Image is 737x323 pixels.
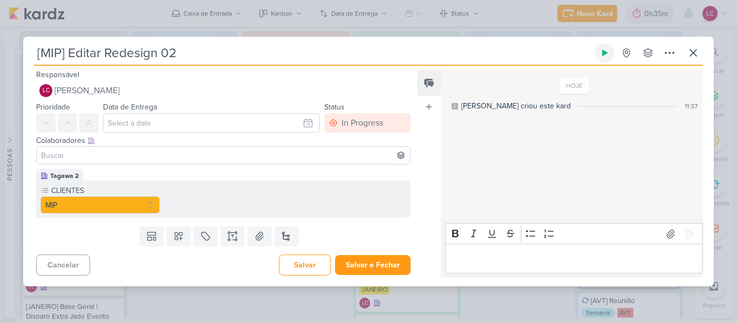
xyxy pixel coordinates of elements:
[36,81,411,100] button: LC [PERSON_NAME]
[36,102,70,112] label: Prioridade
[445,223,703,244] div: Editor toolbar
[342,116,383,129] div: In Progress
[324,102,345,112] label: Status
[279,255,331,276] button: Salvar
[461,100,571,112] div: Laís criou este kard
[103,102,157,112] label: Data de Entrega
[335,255,411,275] button: Salvar e Fechar
[54,84,120,97] span: [PERSON_NAME]
[39,149,408,162] input: Buscar
[43,88,50,94] p: LC
[34,43,593,63] input: Kard Sem Título
[39,84,52,97] div: Laís Costa
[685,101,698,111] div: 11:37
[103,113,320,133] input: Select a date
[36,135,411,146] div: Colaboradores
[50,171,79,181] div: Tagawa 2
[324,113,411,133] button: In Progress
[36,70,79,79] label: Responsável
[50,185,160,196] label: CLIENTES
[600,49,609,57] div: Ligar relógio
[40,196,160,214] button: MIP
[445,244,703,273] div: Editor editing area: main
[36,255,90,276] button: Cancelar
[452,103,458,109] div: Este log é visível à todos no kard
